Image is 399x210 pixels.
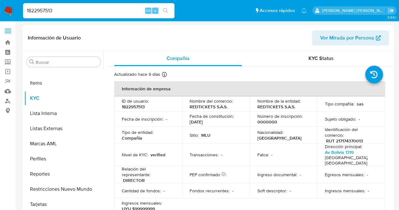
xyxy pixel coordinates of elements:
[114,71,160,77] p: Actualizado hace 9 días
[257,98,300,104] p: Nombre de la entidad :
[114,81,385,96] th: Información de empresa
[322,8,386,14] p: josefina.larrea@mercadolibre.com
[271,152,272,158] p: -
[325,127,378,138] p: Identificación del comercio :
[122,98,149,104] p: ID de usuario :
[146,8,151,14] span: Alt
[167,55,190,62] span: Compañía
[325,188,365,194] p: Ingresos mensuales :
[122,166,174,177] p: Relación del representante :
[36,59,98,65] input: Buscar
[190,188,230,194] p: Fondos recurrentes :
[289,188,290,194] p: -
[122,152,148,158] p: Nivel de KYC :
[159,6,172,15] button: search-icon
[190,98,233,104] p: Nombre del comercio :
[357,101,364,107] p: sas
[368,188,369,194] p: -
[308,55,334,62] span: KYC Status
[23,7,174,15] input: Buscar usuario o caso...
[388,7,394,14] a: Salir
[150,152,165,158] p: verified
[190,172,226,177] p: PEP confirmado :
[359,116,360,122] p: -
[122,116,163,122] p: Fecha de inscripción :
[28,35,81,41] h1: Información de Usuario
[325,155,375,166] h4: [GEOGRAPHIC_DATA], [GEOGRAPHIC_DATA]
[325,144,362,149] p: Dirección principal :
[24,151,103,166] button: Perfiles
[122,188,161,194] p: Cantidad de fondos :
[320,30,374,45] span: Ver Mirada por Persona
[201,132,210,138] p: MLU
[312,30,389,45] button: Ver Mirada por Persona
[166,116,167,122] p: -
[24,166,103,182] button: Reportes
[122,200,162,206] p: Ingresos mensuales :
[257,113,302,119] p: Número de inscripción :
[299,172,301,177] p: -
[24,136,103,151] button: Marcas AML
[221,152,222,158] p: -
[24,106,103,121] button: Lista Interna
[301,8,307,13] a: Notificaciones
[326,138,363,144] p: RUT 217174370013
[257,188,287,194] p: Soft descriptor :
[257,152,268,158] p: Fatca :
[190,132,199,138] p: Sitio :
[260,7,295,14] span: Accesos rápidos
[325,149,354,155] a: Av Bolivia 1319
[257,172,297,177] p: Ingreso documental :
[24,75,103,91] button: Items
[325,116,356,122] p: Sujeto obligado :
[190,119,203,125] p: [DATE]
[257,104,295,110] p: REDTICKETS S.A.S.
[367,172,368,177] p: -
[154,8,156,14] span: s
[24,91,103,106] button: KYC
[325,101,354,107] p: Tipo compañía :
[24,121,103,136] button: Listas Externas
[325,172,364,177] p: Egresos mensuales :
[257,119,277,125] p: 0000000
[123,177,145,183] p: DIRECTOR
[257,129,283,135] p: Nacionalidad :
[122,135,142,141] p: Compañia
[122,104,145,110] p: 1822957513
[29,59,34,64] button: Buscar
[24,182,103,197] button: Restricciones Nuevo Mundo
[257,135,301,141] p: [GEOGRAPHIC_DATA]
[190,104,227,110] p: REDTICKETS S.A.S.
[190,113,234,119] p: Fecha de constitución :
[122,129,153,135] p: Tipo de entidad :
[190,152,219,158] p: Transacciones :
[163,188,165,194] p: -
[232,188,233,194] p: -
